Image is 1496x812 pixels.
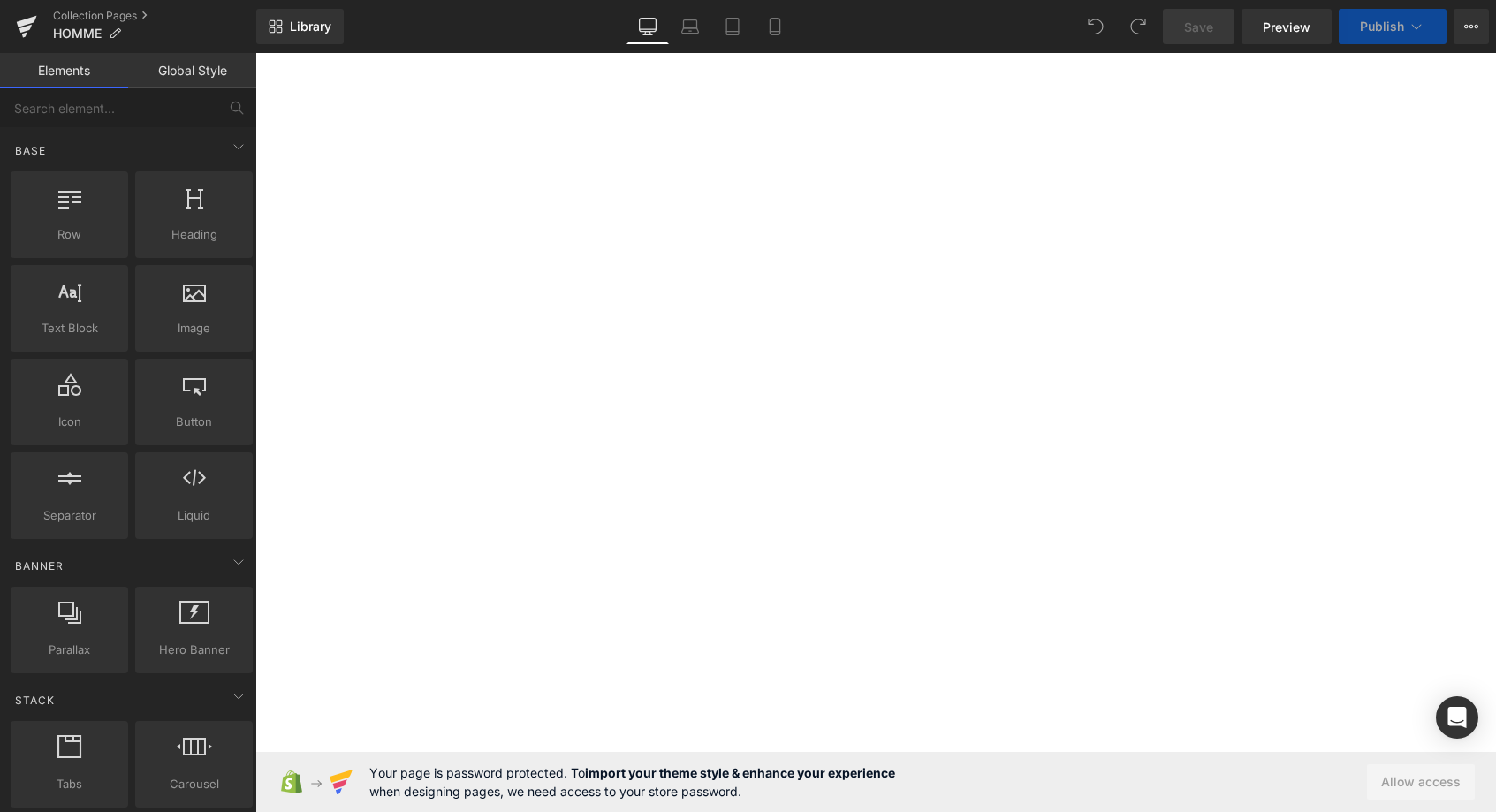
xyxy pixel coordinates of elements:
a: Preview [1242,9,1332,44]
span: Image [140,319,247,338]
span: Carousel [140,775,247,793]
span: Stack [13,692,57,709]
span: Separator [16,506,123,525]
span: Liquid [140,506,247,525]
span: Banner [13,558,65,574]
button: Undo [1078,9,1113,44]
button: More [1454,9,1489,44]
a: Collection Pages [53,9,256,23]
button: Allow access [1367,764,1475,800]
div: Open Intercom Messenger [1436,696,1478,739]
span: Button [140,413,247,431]
span: Library [290,19,331,34]
button: Publish [1339,9,1447,44]
button: Redo [1120,9,1156,44]
strong: import your theme style & enhance your experience [585,765,895,780]
span: HOMME [53,27,102,41]
span: Row [16,225,123,244]
a: New Library [256,9,344,44]
span: Icon [16,413,123,431]
span: Parallax [16,641,123,659]
a: Desktop [626,9,669,44]
span: Text Block [16,319,123,338]
span: Hero Banner [140,641,247,659]
a: Global Style [128,53,256,88]
span: Preview [1263,18,1310,36]
span: Heading [140,225,247,244]
span: Your page is password protected. To when designing pages, we need access to your store password. [369,763,895,801]
span: Save [1184,18,1213,36]
span: Tabs [16,775,123,793]
a: Tablet [711,9,754,44]
span: Publish [1360,19,1404,34]
a: Laptop [669,9,711,44]
a: Mobile [754,9,796,44]
span: Base [13,142,48,159]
